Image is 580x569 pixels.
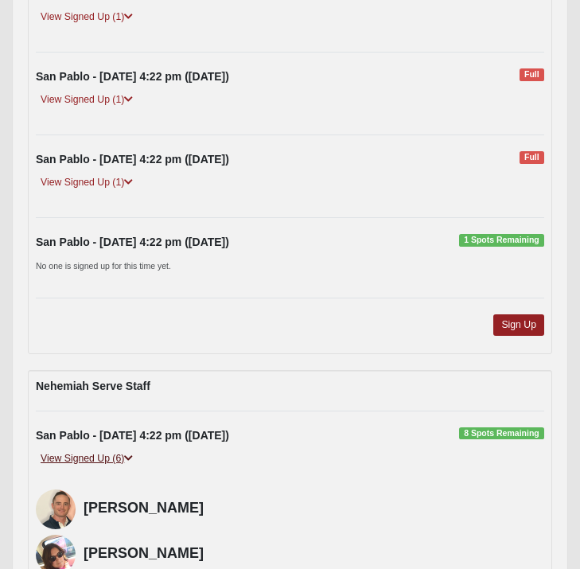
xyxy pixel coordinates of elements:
[36,380,150,392] strong: Nehemiah Serve Staff
[459,427,544,440] span: 8 Spots Remaining
[36,153,229,166] strong: San Pablo - [DATE] 4:22 pm ([DATE])
[36,261,171,271] small: No one is signed up for this time yet.
[459,234,544,247] span: 1 Spots Remaining
[36,70,229,83] strong: San Pablo - [DATE] 4:22 pm ([DATE])
[36,450,138,467] a: View Signed Up (6)
[36,9,138,25] a: View Signed Up (1)
[36,236,229,248] strong: San Pablo - [DATE] 4:22 pm ([DATE])
[520,151,544,164] span: Full
[36,489,76,529] img: Tom George
[36,92,138,108] a: View Signed Up (1)
[520,68,544,81] span: Full
[36,429,229,442] strong: San Pablo - [DATE] 4:22 pm ([DATE])
[493,314,544,336] a: Sign Up
[84,545,544,563] h4: [PERSON_NAME]
[84,500,544,517] h4: [PERSON_NAME]
[36,174,138,191] a: View Signed Up (1)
